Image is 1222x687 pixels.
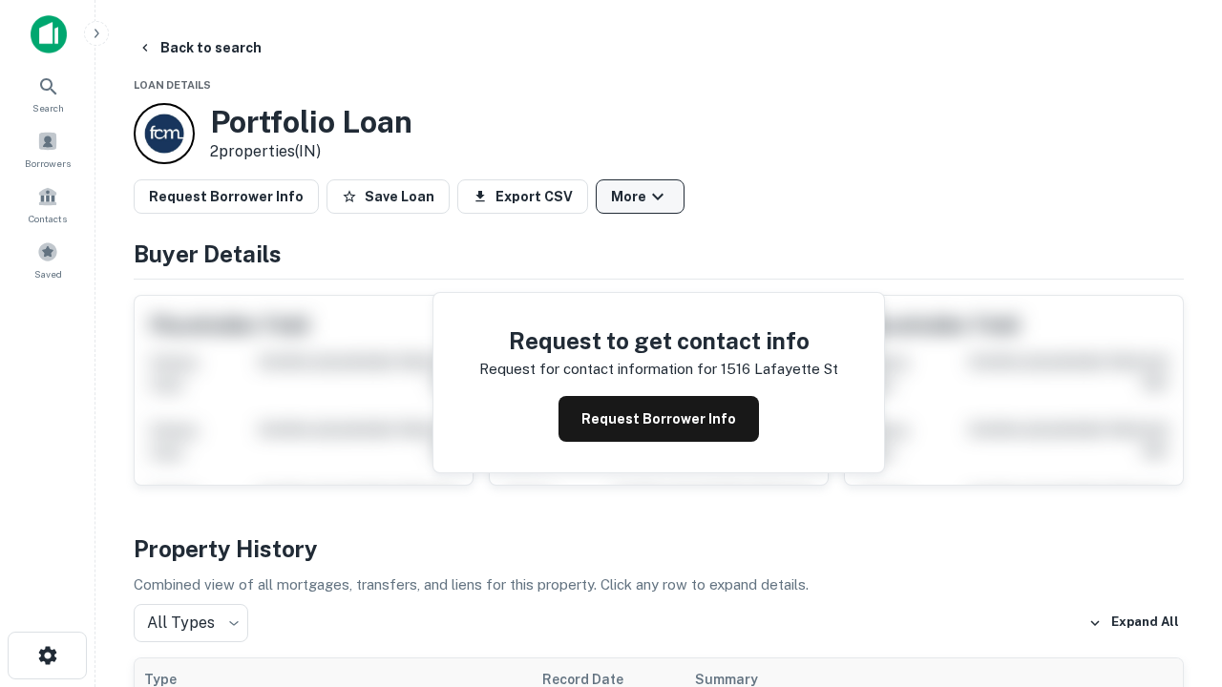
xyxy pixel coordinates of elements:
button: Expand All [1084,609,1184,637]
button: Save Loan [327,179,450,214]
a: Search [6,68,90,119]
button: Export CSV [457,179,588,214]
a: Borrowers [6,123,90,175]
img: capitalize-icon.png [31,15,67,53]
span: Borrowers [25,156,71,171]
p: 2 properties (IN) [210,140,412,163]
p: Combined view of all mortgages, transfers, and liens for this property. Click any row to expand d... [134,573,1184,596]
h4: Buyer Details [134,237,1184,271]
p: 1516 lafayette st [721,358,838,381]
button: Request Borrower Info [134,179,319,214]
button: More [596,179,685,214]
h3: Portfolio Loan [210,104,412,140]
button: Back to search [130,31,269,65]
a: Saved [6,234,90,285]
button: Request Borrower Info [558,396,759,442]
span: Contacts [29,211,67,226]
span: Loan Details [134,79,211,91]
iframe: Chat Widget [1127,534,1222,626]
p: Request for contact information for [479,358,717,381]
h4: Request to get contact info [479,323,838,358]
h4: Property History [134,531,1184,566]
span: Saved [34,266,62,281]
span: Search [32,100,64,115]
div: All Types [134,604,248,642]
a: Contacts [6,178,90,230]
